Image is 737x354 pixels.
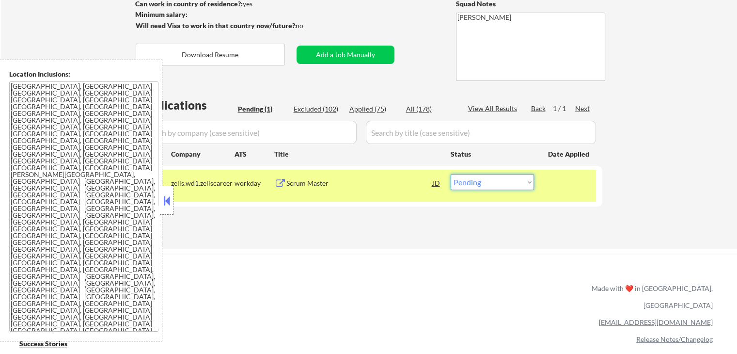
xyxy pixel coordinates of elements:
div: Made with ❤️ in [GEOGRAPHIC_DATA], [GEOGRAPHIC_DATA] [588,280,713,314]
div: Back [531,104,547,113]
div: View All Results [468,104,520,113]
div: Next [575,104,591,113]
div: Date Applied [548,149,591,159]
strong: Will need Visa to work in that country now/future?: [136,21,297,30]
button: Download Resume [136,44,285,65]
a: Success Stories [19,339,80,351]
strong: Minimum salary: [135,10,188,18]
div: Applied (75) [349,104,398,114]
u: Success Stories [19,339,67,348]
div: All (178) [406,104,455,114]
div: Company [171,149,235,159]
div: ATS [235,149,274,159]
div: Excluded (102) [294,104,342,114]
div: Title [274,149,441,159]
div: JD [432,174,441,192]
div: zelis.wd1.zeliscareers [171,178,235,197]
button: Add a Job Manually [297,46,394,64]
div: Applications [139,99,235,111]
input: Search by title (case sensitive) [366,121,596,144]
div: 1 / 1 [553,104,575,113]
div: Pending (1) [238,104,286,114]
a: [EMAIL_ADDRESS][DOMAIN_NAME] [599,318,713,326]
div: no [296,21,323,31]
a: Release Notes/Changelog [636,335,713,343]
div: Scrum Master [286,178,433,188]
div: Status [451,145,534,162]
div: Location Inclusions: [9,69,158,79]
input: Search by company (case sensitive) [139,121,357,144]
a: Refer & earn free applications 👯‍♀️ [19,293,389,304]
div: workday [235,178,274,188]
